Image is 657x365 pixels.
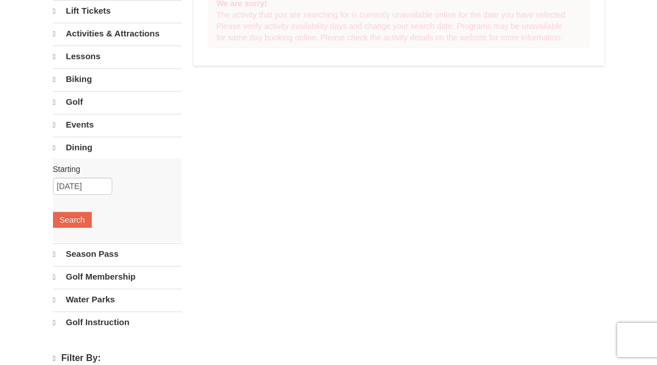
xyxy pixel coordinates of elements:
[53,68,182,90] a: Biking
[53,289,182,310] a: Water Parks
[53,163,174,175] label: Starting
[53,23,182,44] a: Activities & Attractions
[53,266,182,288] a: Golf Membership
[53,243,182,265] a: Season Pass
[53,212,92,228] button: Search
[53,353,182,364] h4: Filter By:
[53,137,182,158] a: Dining
[53,114,182,136] a: Events
[53,46,182,67] a: Lessons
[53,311,182,333] a: Golf Instruction
[53,91,182,113] a: Golf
